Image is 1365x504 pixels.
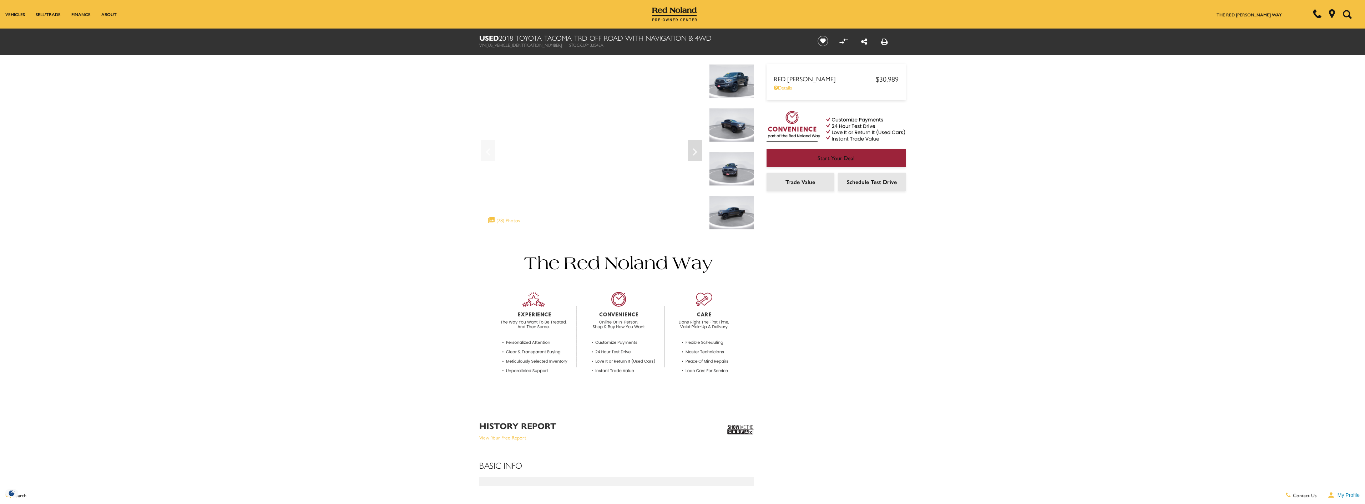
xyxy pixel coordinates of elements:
[479,64,704,233] iframe: Interactive Walkaround/Photo gallery of the vehicle/product
[486,42,562,48] span: [US_VEHICLE_IDENTIFICATION_NUMBER]
[774,84,899,91] a: Details
[861,36,867,46] a: Share this Used 2018 Toyota Tacoma TRD Off-Road With Navigation & 4WD
[709,152,754,186] img: Used 2018 Magnetic Gray Metallic Toyota TRD Off-Road image 3
[652,10,697,17] a: Red Noland Pre-Owned
[881,36,888,46] a: Print this Used 2018 Toyota Tacoma TRD Off-Road With Navigation & 4WD
[1340,0,1354,28] button: Open the search field
[838,36,849,46] button: Compare Vehicle
[767,149,906,167] a: Start Your Deal
[847,178,897,186] span: Schedule Test Drive
[815,35,831,47] button: Save vehicle
[652,7,697,21] img: Red Noland Pre-Owned
[774,74,876,83] span: Red [PERSON_NAME]
[785,178,815,186] span: Trade Value
[876,73,899,84] span: $30,989
[767,173,834,191] a: Trade Value
[4,489,20,497] section: Click to Open Cookie Consent Modal
[479,434,526,441] a: View Your Free Report
[818,154,855,162] span: Start Your Deal
[583,42,603,48] span: UP132542A
[709,64,754,98] img: Used 2018 Magnetic Gray Metallic Toyota TRD Off-Road image 1
[709,108,754,142] img: Used 2018 Magnetic Gray Metallic Toyota TRD Off-Road image 2
[479,459,754,472] h2: Basic Info
[479,42,486,48] span: VIN:
[688,140,702,161] div: Next
[1322,486,1365,504] button: Open user profile menu
[479,32,499,43] strong: Used
[774,73,899,84] a: Red [PERSON_NAME] $30,989
[485,213,524,227] div: (28) Photos
[479,421,556,430] h2: History Report
[727,421,754,439] img: Show me the Carfax
[1217,11,1282,18] a: The Red [PERSON_NAME] Way
[569,42,583,48] span: Stock:
[479,34,806,42] h1: 2018 Toyota Tacoma TRD Off-Road With Navigation & 4WD
[1291,492,1316,499] span: Contact Us
[709,196,754,230] img: Used 2018 Magnetic Gray Metallic Toyota TRD Off-Road image 4
[1335,492,1360,498] span: My Profile
[838,173,906,191] a: Schedule Test Drive
[4,489,20,497] img: Opt-Out Icon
